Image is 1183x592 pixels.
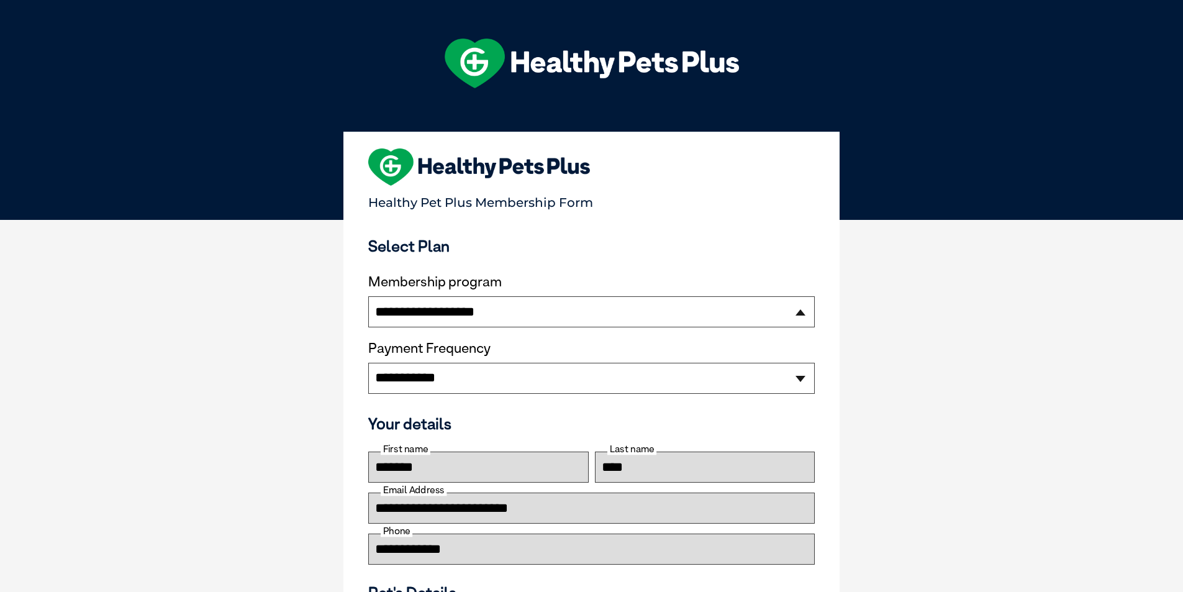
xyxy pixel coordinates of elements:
[381,444,430,455] label: First name
[368,148,590,186] img: heart-shape-hpp-logo-large.png
[368,274,815,290] label: Membership program
[607,444,656,455] label: Last name
[445,39,739,88] img: hpp-logo-landscape-green-white.png
[368,237,815,255] h3: Select Plan
[368,414,815,433] h3: Your details
[368,189,815,210] p: Healthy Pet Plus Membership Form
[381,526,412,537] label: Phone
[381,485,446,496] label: Email Address
[368,340,491,357] label: Payment Frequency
